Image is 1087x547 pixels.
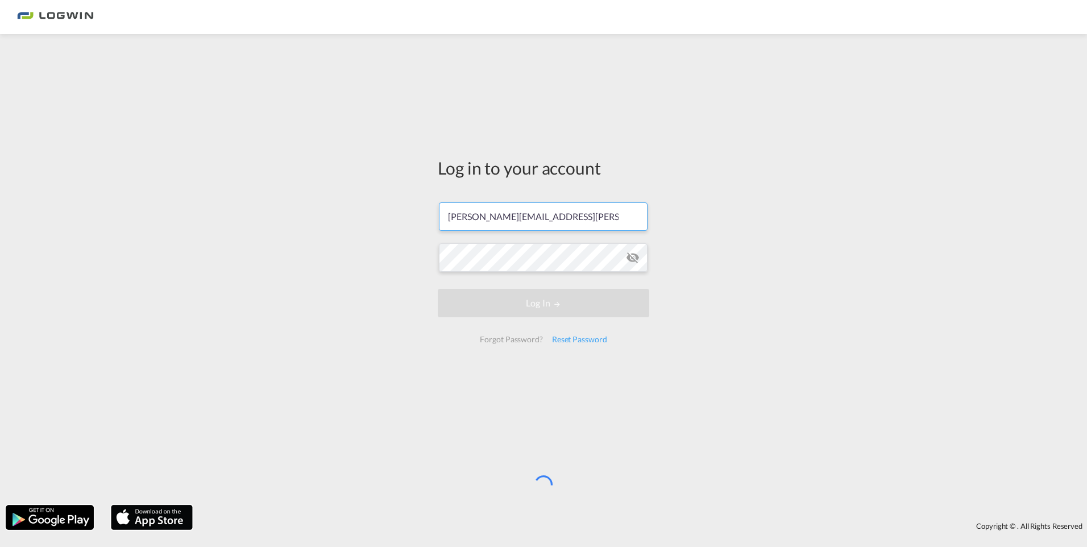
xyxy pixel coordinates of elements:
[198,516,1087,536] div: Copyright © . All Rights Reserved
[475,329,547,350] div: Forgot Password?
[438,156,649,180] div: Log in to your account
[626,251,640,264] md-icon: icon-eye-off
[439,202,648,231] input: Enter email/phone number
[547,329,612,350] div: Reset Password
[5,504,95,531] img: google.png
[110,504,194,531] img: apple.png
[438,289,649,317] button: LOGIN
[17,5,94,30] img: bc73a0e0d8c111efacd525e4c8ad7d32.png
